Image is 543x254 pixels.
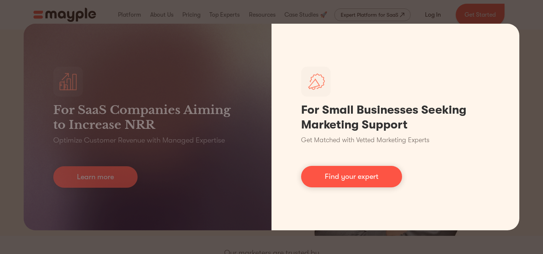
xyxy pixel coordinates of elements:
[301,166,402,187] a: Find your expert
[301,135,429,145] p: Get Matched with Vetted Marketing Experts
[53,135,225,146] p: Optimize Customer Revenue with Managed Expertise
[53,103,242,132] h3: For SaaS Companies Aiming to Increase NRR
[53,166,138,188] a: Learn more
[301,103,490,132] h1: For Small Businesses Seeking Marketing Support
